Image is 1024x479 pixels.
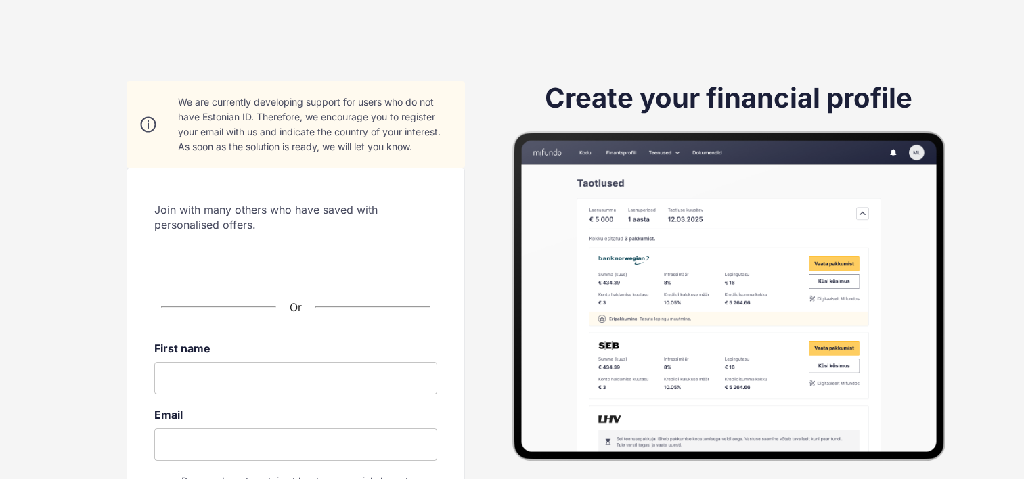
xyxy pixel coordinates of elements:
[512,131,945,461] img: Example of score in phone
[181,244,411,274] iframe: Бутон за функцията „Вход с Google“
[154,342,437,355] label: First name
[178,95,451,154] div: We are currently developing support for users who do not have Estonian ID. Therefore, we encourag...
[545,81,912,115] h1: Create your financial profile
[290,300,302,314] span: Or
[154,202,437,232] span: Join with many others who have saved with personalised offers.
[154,408,437,421] label: Email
